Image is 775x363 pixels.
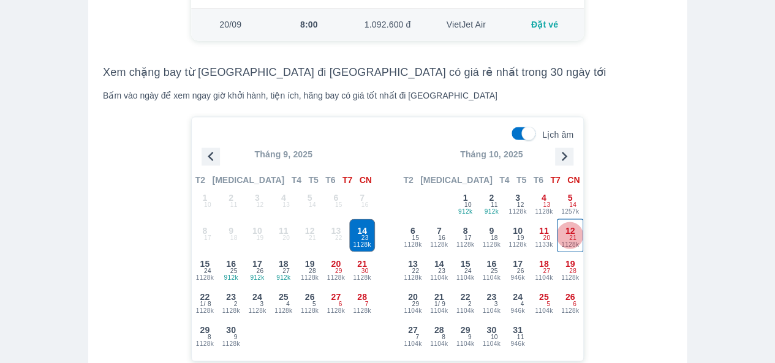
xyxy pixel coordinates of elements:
span: 3 [515,191,520,203]
span: 1128k [558,305,583,315]
button: 161104k25 [478,252,505,285]
button: 271128k6 [323,285,349,318]
span: 30 [361,266,369,275]
button: 211104k1/ 9 [426,285,452,318]
button: 31128k12 [505,185,531,219]
span: CN [567,173,580,185]
span: 23 [486,290,496,302]
span: 28 [569,266,577,275]
button: 1912k10 [452,185,478,219]
span: 1128k [479,239,504,249]
button: 151128k24 [192,252,218,285]
span: 1104k [453,339,478,348]
span: 25 [491,266,498,275]
button: 17946k26 [505,252,531,285]
span: 28 [434,323,444,335]
span: 912k [453,206,478,216]
span: 10 [491,332,498,342]
span: 1128k [401,272,426,282]
span: 16 [226,257,236,269]
span: 13 [543,200,550,209]
span: 29 [200,323,210,335]
span: 28 [357,290,367,302]
span: 946k [505,339,531,348]
span: 20 [408,290,418,302]
span: T4 [499,173,509,185]
div: 8:00 [279,18,338,31]
button: 301128k9 [218,318,244,351]
button: 211128k30 [349,252,376,285]
span: 25 [279,290,289,302]
span: 1128k [350,239,375,249]
span: T6 [325,173,335,185]
button: 231104k3 [478,285,505,318]
span: 11 [516,332,524,342]
span: 22 [412,266,419,275]
span: 1128k [297,272,322,282]
span: 1104k [426,305,452,315]
span: 3 [260,299,263,309]
span: 15 [200,257,210,269]
span: 16 [438,233,445,242]
span: 1128k [245,305,270,315]
span: 14 [569,200,577,209]
span: 1128k [271,305,296,315]
button: 281104k8 [426,318,452,351]
span: 1 / 8 [200,299,211,309]
span: 24 [204,266,211,275]
span: 1104k [479,339,504,348]
button: 261128k5 [297,285,323,318]
button: 18912k27 [270,252,297,285]
span: 1128k [323,272,349,282]
span: 10 [513,224,523,236]
p: Tháng 10, 2025 [400,148,584,160]
button: 201104k29 [400,285,426,318]
button: 191128k28 [557,252,583,285]
button: 91128k18 [478,219,505,252]
button: 121128k21 [557,219,583,252]
span: 25 [539,290,549,302]
span: 27 [282,266,290,275]
span: 18 [491,233,498,242]
span: 20 [331,257,341,269]
span: 11 [491,200,498,209]
div: Bấm vào ngày để xem ngay giờ khởi hành, tiện ích, hãng bay có giá tốt nhất đi [GEOGRAPHIC_DATA] [103,89,672,102]
span: 29 [412,299,419,309]
span: 1104k [401,339,426,348]
span: 17 [464,233,472,242]
span: 1128k [219,339,244,348]
span: 1128k [558,239,583,249]
p: Lịch âm [542,128,573,140]
span: 19 [305,257,315,269]
button: 231128k2 [218,285,244,318]
span: 1257k [558,206,583,216]
span: 1128k [401,239,426,249]
span: 912k [479,206,504,216]
button: 151104k24 [452,252,478,285]
span: 18 [279,257,289,269]
span: 6 [410,224,415,236]
span: 7 [437,224,442,236]
span: 1104k [453,272,478,282]
button: 81128k17 [452,219,478,252]
span: 24 [513,290,523,302]
span: T5 [308,173,318,185]
button: 31946k11 [505,318,531,351]
span: 4 [286,299,290,309]
span: 1128k [505,206,531,216]
button: 301104k10 [478,318,505,351]
button: 141128k23 [349,219,376,252]
button: 251128k4 [270,285,297,318]
span: 912k [271,272,296,282]
span: T2 [195,173,205,185]
span: 20 [543,233,550,242]
span: 1128k [192,272,217,282]
span: 24 [252,290,262,302]
span: 12 [516,200,524,209]
button: 291128k8 [192,318,218,351]
span: 24 [464,266,472,275]
span: 16 [486,257,496,269]
button: 201128k29 [323,252,349,285]
span: 1104k [401,305,426,315]
button: 291104k9 [452,318,478,351]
